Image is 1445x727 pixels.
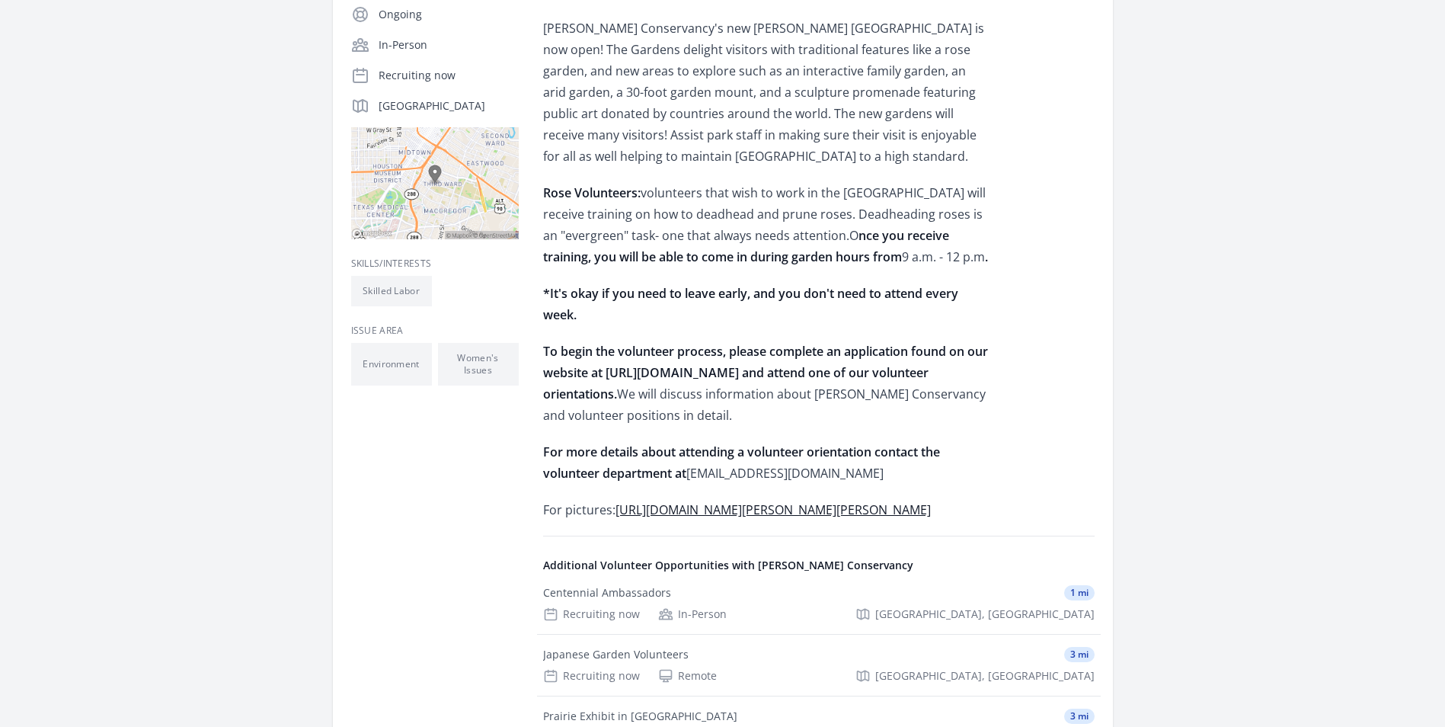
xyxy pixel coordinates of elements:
[543,343,988,402] strong: To begin the volunteer process, please complete an application found on our website at [URL][DOMA...
[351,343,432,386] li: Environment
[537,573,1101,634] a: Centennial Ambassadors 1 mi Recruiting now In-Person [GEOGRAPHIC_DATA], [GEOGRAPHIC_DATA]
[1064,647,1095,662] span: 3 mi
[351,325,519,337] h3: Issue area
[543,285,958,323] strong: *It's okay if you need to leave early, and you don't need to attend every week.
[875,607,1095,622] span: [GEOGRAPHIC_DATA], [GEOGRAPHIC_DATA]
[351,276,432,306] li: Skilled Labor
[543,499,989,520] p: For pictures:
[875,668,1095,684] span: [GEOGRAPHIC_DATA], [GEOGRAPHIC_DATA]
[985,248,988,265] strong: .
[379,98,519,114] p: [GEOGRAPHIC_DATA]
[543,444,940,482] strong: For more details about attending a volunteer orientation contact the volunteer department at
[438,343,519,386] li: Women's Issues
[658,668,717,684] div: Remote
[615,501,931,518] a: [URL][DOMAIN_NAME][PERSON_NAME][PERSON_NAME]
[658,607,727,622] div: In-Person
[543,341,989,426] p: We will discuss information about [PERSON_NAME] Conservancy and volunteer positions in detail.
[351,127,519,239] img: Map
[543,184,641,201] strong: Rose Volunteers:
[537,635,1101,696] a: Japanese Garden Volunteers 3 mi Recruiting now Remote [GEOGRAPHIC_DATA], [GEOGRAPHIC_DATA]
[379,7,519,22] p: Ongoing
[379,37,519,53] p: In-Person
[351,258,519,270] h3: Skills/Interests
[543,709,737,724] div: Prairie Exhibit in [GEOGRAPHIC_DATA]
[543,647,689,662] div: Japanese Garden Volunteers
[1064,585,1095,600] span: 1 mi
[543,182,989,267] p: volunteers that wish to work in the [GEOGRAPHIC_DATA] will receive training on how to deadhead an...
[543,441,989,484] p: [EMAIL_ADDRESS][DOMAIN_NAME]
[543,18,989,167] p: [PERSON_NAME] Conservancy's new [PERSON_NAME] [GEOGRAPHIC_DATA] is now open! The Gardens delight ...
[379,68,519,83] p: Recruiting now
[543,585,671,600] div: Centennial Ambassadors
[543,668,640,684] div: Recruiting now
[1064,709,1095,724] span: 3 mi
[543,558,1095,573] h4: Additional Volunteer Opportunities with [PERSON_NAME] Conservancy
[543,607,640,622] div: Recruiting now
